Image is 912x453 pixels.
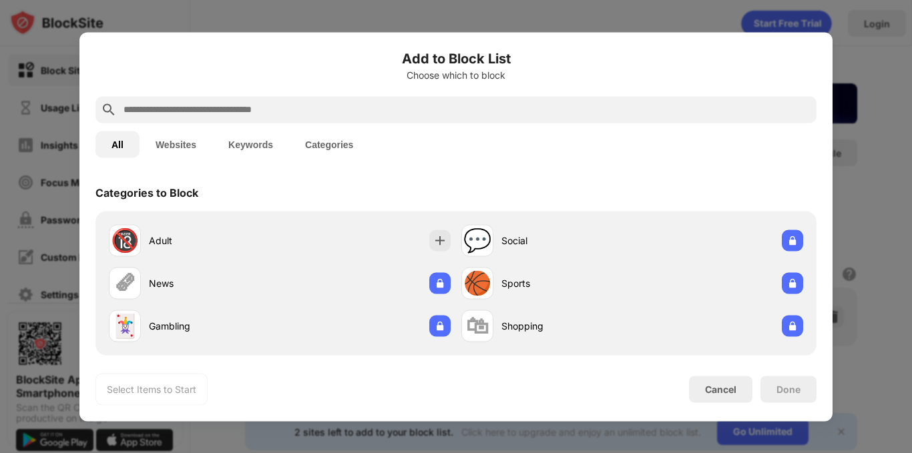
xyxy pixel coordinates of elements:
[101,101,117,117] img: search.svg
[212,131,289,157] button: Keywords
[140,131,212,157] button: Websites
[107,382,196,396] div: Select Items to Start
[95,131,140,157] button: All
[95,69,817,80] div: Choose which to block
[149,319,280,333] div: Gambling
[501,276,632,290] div: Sports
[111,312,139,340] div: 🃏
[95,48,817,68] h6: Add to Block List
[776,384,801,394] div: Done
[149,234,280,248] div: Adult
[501,234,632,248] div: Social
[705,384,736,395] div: Cancel
[466,312,489,340] div: 🛍
[463,227,491,254] div: 💬
[95,185,198,199] div: Categories to Block
[111,227,139,254] div: 🔞
[501,319,632,333] div: Shopping
[149,276,280,290] div: News
[113,270,136,297] div: 🗞
[289,131,369,157] button: Categories
[463,270,491,297] div: 🏀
